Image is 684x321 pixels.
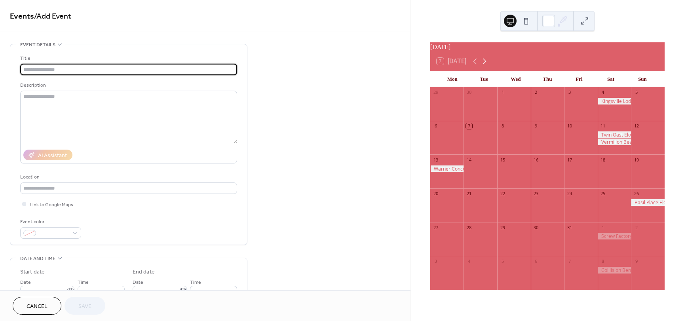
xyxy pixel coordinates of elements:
[500,157,505,163] div: 15
[600,191,606,197] div: 25
[133,278,143,287] span: Date
[13,297,61,315] button: Cancel
[500,191,505,197] div: 22
[27,302,47,311] span: Cancel
[633,123,639,129] div: 12
[466,258,472,264] div: 4
[533,224,539,230] div: 30
[133,268,155,276] div: End date
[533,89,539,95] div: 2
[598,139,631,145] div: Vermilion Beach Elopement
[20,81,236,89] div: Description
[466,157,472,163] div: 14
[20,255,55,263] span: Date and time
[631,199,665,206] div: Basil Place Elopement
[433,89,439,95] div: 29
[600,123,606,129] div: 11
[433,123,439,129] div: 6
[633,258,639,264] div: 9
[466,224,472,230] div: 28
[566,224,572,230] div: 31
[20,278,31,287] span: Date
[598,131,631,138] div: Twin Oast Elopement
[566,157,572,163] div: 17
[468,71,500,87] div: Tue
[600,258,606,264] div: 8
[500,89,505,95] div: 1
[190,278,201,287] span: Time
[627,71,658,87] div: Sun
[437,71,468,87] div: Mon
[533,123,539,129] div: 9
[30,201,73,209] span: Link to Google Maps
[10,9,34,24] a: Events
[600,224,606,230] div: 1
[20,54,236,63] div: Title
[600,157,606,163] div: 18
[466,191,472,197] div: 21
[633,157,639,163] div: 19
[533,258,539,264] div: 6
[598,98,631,104] div: Kingsville Lodge Wedding
[466,123,472,129] div: 7
[600,89,606,95] div: 4
[20,41,55,49] span: Event details
[500,258,505,264] div: 5
[433,191,439,197] div: 20
[598,233,631,239] div: Screw Factory Wedding
[430,165,464,172] div: Warner Concord Elopement
[563,71,595,87] div: Fri
[34,9,71,24] span: / Add Event
[430,42,665,52] div: [DATE]
[532,71,563,87] div: Thu
[533,191,539,197] div: 23
[433,224,439,230] div: 27
[633,224,639,230] div: 2
[20,268,45,276] div: Start date
[566,258,572,264] div: 7
[566,89,572,95] div: 3
[433,157,439,163] div: 13
[500,123,505,129] div: 8
[595,71,627,87] div: Sat
[598,267,631,274] div: Colllision Bend Wedding
[433,258,439,264] div: 3
[20,218,80,226] div: Event color
[466,89,472,95] div: 30
[633,89,639,95] div: 5
[633,191,639,197] div: 26
[78,278,89,287] span: Time
[500,71,532,87] div: Wed
[533,157,539,163] div: 16
[500,224,505,230] div: 29
[566,191,572,197] div: 24
[566,123,572,129] div: 10
[20,173,236,181] div: Location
